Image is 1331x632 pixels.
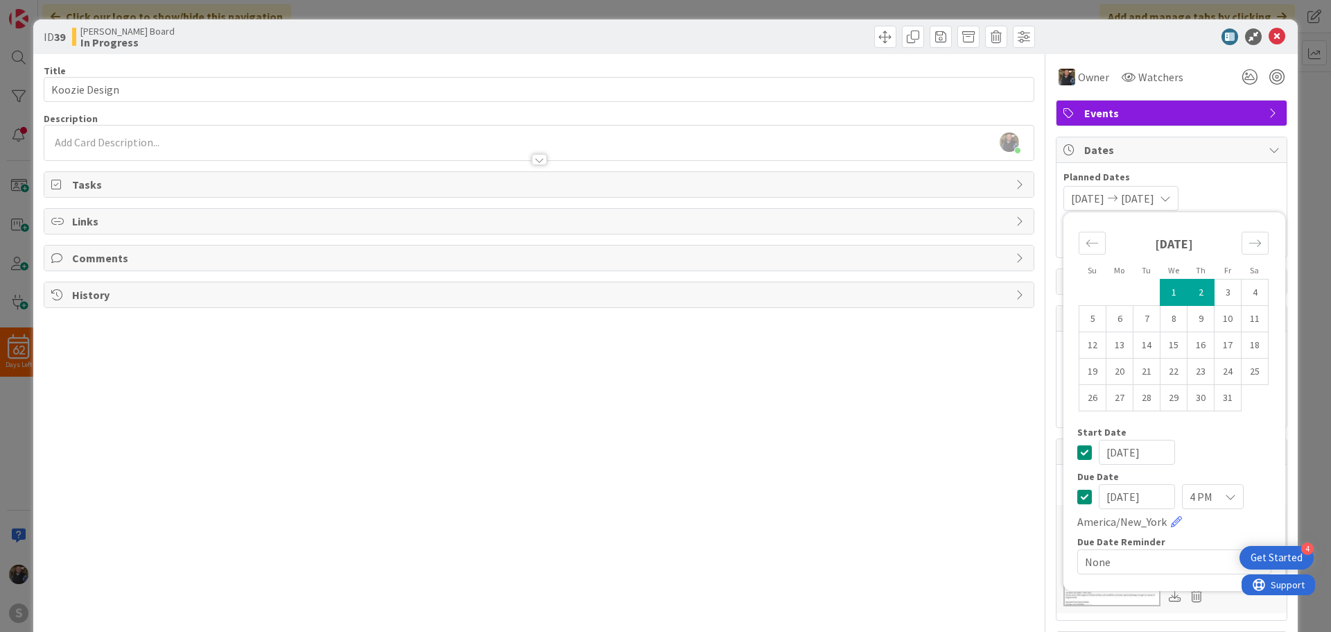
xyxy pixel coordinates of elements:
[44,65,66,77] label: Title
[1215,385,1242,411] td: Choose Friday, 10/31/2025 12:00 PM as your check-in date. It’s available.
[1085,552,1240,572] span: None
[1077,537,1165,547] span: Due Date Reminder
[1196,265,1206,275] small: Th
[1242,232,1269,255] div: Move forward to switch to the next month.
[1160,306,1188,332] td: Choose Wednesday, 10/08/2025 12:00 PM as your check-in date. It’s available.
[1251,551,1303,565] div: Get Started
[1077,427,1126,437] span: Start Date
[44,112,98,125] span: Description
[80,26,175,37] span: [PERSON_NAME] Board
[1215,306,1242,332] td: Choose Friday, 10/10/2025 12:00 PM as your check-in date. It’s available.
[1106,385,1133,411] td: Choose Monday, 10/27/2025 12:00 PM as your check-in date. It’s available.
[1063,219,1284,427] div: Calendar
[1079,232,1106,255] div: Move backward to switch to the previous month.
[54,30,65,44] b: 39
[1188,306,1215,332] td: Choose Thursday, 10/09/2025 12:00 PM as your check-in date. It’s available.
[1188,332,1215,359] td: Choose Thursday, 10/16/2025 12:00 PM as your check-in date. It’s available.
[1088,265,1097,275] small: Su
[1077,513,1167,530] span: America/New_York
[1133,332,1160,359] td: Choose Tuesday, 10/14/2025 12:00 PM as your check-in date. It’s available.
[1059,69,1075,85] img: CC
[1106,332,1133,359] td: Choose Monday, 10/13/2025 12:00 PM as your check-in date. It’s available.
[1239,546,1314,570] div: Open Get Started checklist, remaining modules: 4
[72,287,1009,303] span: History
[1188,280,1215,306] td: Selected as end date. Thursday, 10/02/2025 12:00 PM
[1215,359,1242,385] td: Choose Friday, 10/24/2025 12:00 PM as your check-in date. It’s available.
[1079,332,1106,359] td: Choose Sunday, 10/12/2025 12:00 PM as your check-in date. It’s available.
[1099,440,1175,465] input: MM/DD/YYYY
[1084,142,1262,158] span: Dates
[1242,332,1269,359] td: Choose Saturday, 10/18/2025 12:00 PM as your check-in date. It’s available.
[1242,306,1269,332] td: Choose Saturday, 10/11/2025 12:00 PM as your check-in date. It’s available.
[1160,359,1188,385] td: Choose Wednesday, 10/22/2025 12:00 PM as your check-in date. It’s available.
[1106,306,1133,332] td: Choose Monday, 10/06/2025 12:00 PM as your check-in date. It’s available.
[1190,487,1212,506] span: 4 PM
[1138,69,1183,85] span: Watchers
[44,28,65,45] span: ID
[1167,587,1183,605] div: Download
[1301,543,1314,555] div: 4
[1133,385,1160,411] td: Choose Tuesday, 10/28/2025 12:00 PM as your check-in date. It’s available.
[1160,332,1188,359] td: Choose Wednesday, 10/15/2025 12:00 PM as your check-in date. It’s available.
[1250,265,1259,275] small: Sa
[1000,133,1019,152] img: QGFSofeIA4absrxn6bDbqycnJpUOio2d.jpg
[1215,332,1242,359] td: Choose Friday, 10/17/2025 12:00 PM as your check-in date. It’s available.
[1099,484,1175,509] input: MM/DD/YYYY
[72,213,1009,230] span: Links
[1155,236,1193,252] strong: [DATE]
[1114,265,1124,275] small: Mo
[1079,306,1106,332] td: Choose Sunday, 10/05/2025 12:00 PM as your check-in date. It’s available.
[1133,359,1160,385] td: Choose Tuesday, 10/21/2025 12:00 PM as your check-in date. It’s available.
[80,37,175,48] b: In Progress
[1242,280,1269,306] td: Choose Saturday, 10/04/2025 12:00 PM as your check-in date. It’s available.
[1224,265,1231,275] small: Fr
[1142,265,1151,275] small: Tu
[1160,385,1188,411] td: Choose Wednesday, 10/29/2025 12:00 PM as your check-in date. It’s available.
[1168,265,1179,275] small: We
[1242,359,1269,385] td: Choose Saturday, 10/25/2025 12:00 PM as your check-in date. It’s available.
[1071,190,1104,207] span: [DATE]
[1160,280,1188,306] td: Selected as start date. Wednesday, 10/01/2025 12:00 PM
[44,77,1034,102] input: type card name here...
[1084,105,1262,121] span: Events
[1121,190,1154,207] span: [DATE]
[1188,385,1215,411] td: Choose Thursday, 10/30/2025 12:00 PM as your check-in date. It’s available.
[72,176,1009,193] span: Tasks
[1079,385,1106,411] td: Choose Sunday, 10/26/2025 12:00 PM as your check-in date. It’s available.
[1079,359,1106,385] td: Choose Sunday, 10/19/2025 12:00 PM as your check-in date. It’s available.
[1106,359,1133,385] td: Choose Monday, 10/20/2025 12:00 PM as your check-in date. It’s available.
[1077,472,1119,481] span: Due Date
[1188,359,1215,385] td: Choose Thursday, 10/23/2025 12:00 PM as your check-in date. It’s available.
[1215,280,1242,306] td: Choose Friday, 10/03/2025 12:00 PM as your check-in date. It’s available.
[29,2,63,19] span: Support
[72,250,1009,266] span: Comments
[1078,69,1109,85] span: Owner
[1063,170,1280,185] span: Planned Dates
[1133,306,1160,332] td: Choose Tuesday, 10/07/2025 12:00 PM as your check-in date. It’s available.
